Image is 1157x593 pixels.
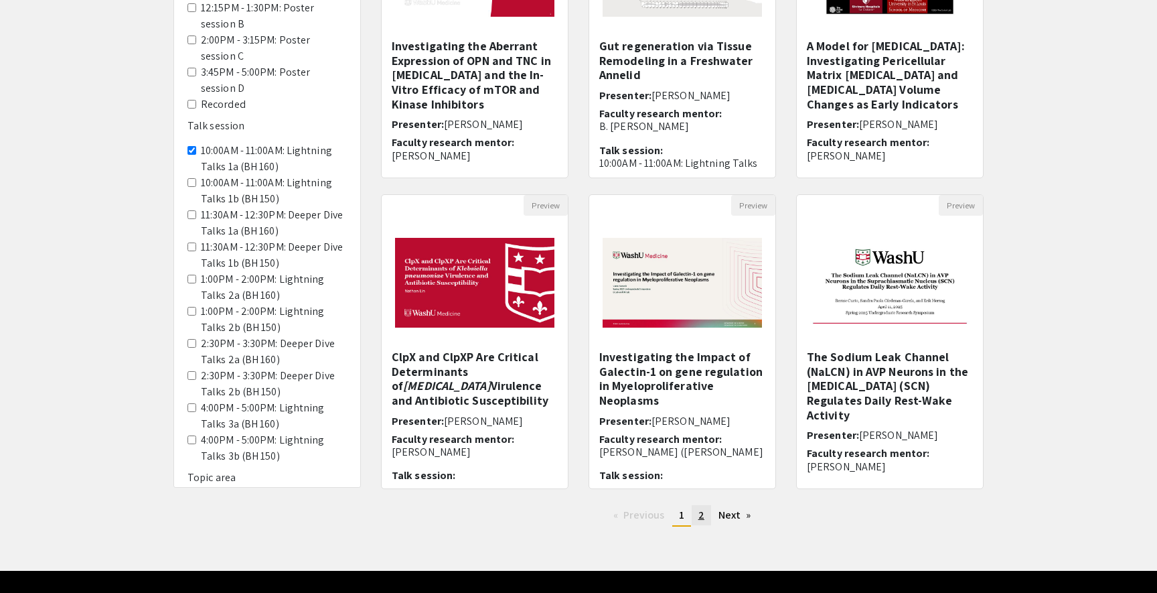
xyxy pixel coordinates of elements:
span: [PERSON_NAME] [859,117,938,131]
span: [PERSON_NAME] [651,414,730,428]
label: 4:00PM - 5:00PM: Lightning Talks 3b (BH 150) [201,432,347,464]
p: [PERSON_NAME] [392,149,558,162]
h6: Topic area [187,471,347,484]
h6: Presenter: [599,415,765,427]
span: Faculty research mentor: [599,107,722,121]
h5: ClpX and ClpXP Are Critical Determinants of Virulence and Antibiotic Susceptibility [392,350,558,407]
h6: Presenter: [807,429,973,442]
span: 2 [698,508,704,522]
img: <p><strong style="color: black;">Investigating the Impact of Galectin-1 on gene regulation in Mye... [589,224,775,341]
span: [PERSON_NAME] [859,428,938,442]
img: <p><span style="color: black;">The Sodium Leak Channel (NaLCN) in AVP Neurons in the Suprachiasma... [797,224,983,341]
label: 10:00AM - 11:00AM: Lightning Talks 1b (BH 150) [201,175,347,207]
span: [PERSON_NAME] [444,414,523,428]
label: 10:00AM - 11:00AM: Lightning Talks 1a (BH 160) [201,143,347,175]
ul: Pagination [381,505,984,527]
div: Open Presentation <p><strong style="color: black;">Investigating the Impact of Galectin-1 on gene... [589,194,776,489]
p: [PERSON_NAME] ([PERSON_NAME] [599,446,765,458]
span: [PERSON_NAME] [444,117,523,131]
h5: Investigating the Aberrant Expression of OPN and TNC in [MEDICAL_DATA] and the In-Vitro Efficacy ... [392,39,558,111]
iframe: Chat [10,533,57,583]
span: Faculty research mentor: [392,432,514,446]
label: 2:30PM - 3:30PM: Deeper Dive Talks 2b (BH 150) [201,368,347,400]
div: Open Presentation <p><span style="color: black;">The Sodium Leak Channel (NaLCN) in AVP Neurons i... [796,194,984,489]
img: <p class="ql-align-center">ClpX and ClpXP Are Critical Determinants of <em>Klebsiella pneumoniae<... [382,224,568,341]
div: Open Presentation <p class="ql-align-center">ClpX and ClpXP Are Critical Determinants of <em>Kleb... [381,194,568,489]
label: 2:30PM - 3:30PM: Deeper Dive Talks 2a (BH 160) [201,336,347,368]
p: [PERSON_NAME] [807,149,973,162]
span: Faculty research mentor: [599,432,722,446]
h6: Presenter: [392,415,558,427]
h6: Talk session [187,119,347,132]
p: [PERSON_NAME] [392,446,558,458]
label: 3:45PM - 5:00PM: Poster session D [201,64,347,96]
span: Previous [623,508,665,522]
label: 4:00PM - 5:00PM: Lightning Talks 3a (BH 160) [201,400,347,432]
label: 1:00PM - 2:00PM: Lightning Talks 2b (BH 150) [201,304,347,336]
label: 2:00PM - 3:15PM: Poster session C [201,32,347,64]
span: Faculty research mentor: [807,135,929,149]
label: Recorded [201,96,246,113]
span: Talk session: [392,468,455,482]
button: Preview [939,195,983,216]
span: Talk session: [599,143,663,157]
h5: A Model for [MEDICAL_DATA]: Investigating Pericellular Matrix [MEDICAL_DATA] and [MEDICAL_DATA] V... [807,39,973,111]
h5: The Sodium Leak Channel (NaLCN) in AVP Neurons in the [MEDICAL_DATA] (SCN) Regulates Daily Rest-W... [807,350,973,422]
span: 1 [679,508,684,522]
span: Faculty research mentor: [807,446,929,460]
p: B. [PERSON_NAME] [599,120,765,133]
h5: Investigating the Impact of Galectin-1 on gene regulation in Myeloproliferative Neoplasms [599,350,765,407]
p: 10:00AM - 11:00AM: Lightning Talks 1a (BH 160) [599,157,765,182]
label: 11:30AM - 12:30PM: Deeper Dive Talks 1a (BH 160) [201,207,347,239]
h6: Presenter: [599,89,765,102]
span: [PERSON_NAME] [651,88,730,103]
h6: Presenter: [807,118,973,131]
h6: Presenter: [392,118,558,131]
button: Preview [731,195,775,216]
h5: Gut regeneration via Tissue Remodeling in a Freshwater Annelid [599,39,765,82]
p: [PERSON_NAME] [807,460,973,473]
span: Talk session: [599,468,663,482]
button: Preview [524,195,568,216]
label: 11:30AM - 12:30PM: Deeper Dive Talks 1b (BH 150) [201,239,347,271]
em: [MEDICAL_DATA] [403,378,490,393]
a: Next page [712,505,758,525]
span: Faculty research mentor: [392,135,514,149]
label: 1:00PM - 2:00PM: Lightning Talks 2a (BH 160) [201,271,347,304]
